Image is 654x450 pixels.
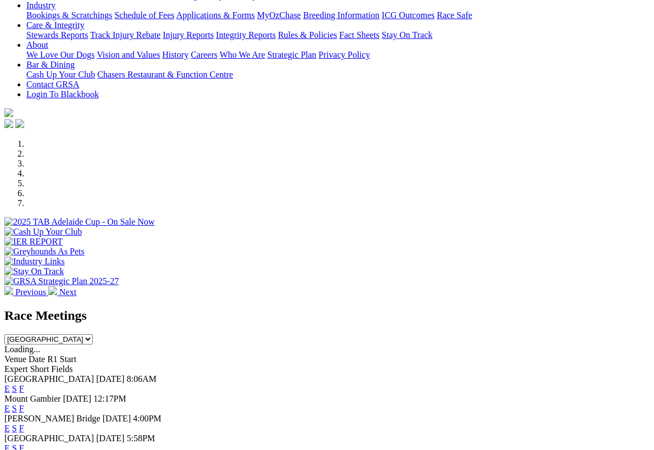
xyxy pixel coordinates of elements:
[96,434,125,443] span: [DATE]
[48,287,76,297] a: Next
[90,30,160,40] a: Track Injury Rebate
[4,384,10,393] a: E
[339,30,379,40] a: Fact Sheets
[4,434,94,443] span: [GEOGRAPHIC_DATA]
[26,60,75,69] a: Bar & Dining
[278,30,337,40] a: Rules & Policies
[303,10,379,20] a: Breeding Information
[191,50,217,59] a: Careers
[12,384,17,393] a: S
[26,40,48,49] a: About
[103,414,131,423] span: [DATE]
[26,80,79,89] a: Contact GRSA
[29,354,45,364] span: Date
[162,50,188,59] a: History
[382,30,432,40] a: Stay On Track
[19,424,24,433] a: F
[4,227,82,237] img: Cash Up Your Club
[12,424,17,433] a: S
[4,308,650,323] h2: Race Meetings
[63,394,92,403] span: [DATE]
[15,287,46,297] span: Previous
[59,287,76,297] span: Next
[4,287,48,297] a: Previous
[267,50,316,59] a: Strategic Plan
[4,119,13,128] img: facebook.svg
[176,10,255,20] a: Applications & Forms
[318,50,370,59] a: Privacy Policy
[382,10,434,20] a: ICG Outcomes
[4,394,61,403] span: Mount Gambier
[19,384,24,393] a: F
[114,10,174,20] a: Schedule of Fees
[4,217,155,227] img: 2025 TAB Adelaide Cup - On Sale Now
[12,404,17,413] a: S
[163,30,214,40] a: Injury Reports
[4,266,64,276] img: Stay On Track
[4,257,65,266] img: Industry Links
[97,70,233,79] a: Chasers Restaurant & Function Centre
[26,50,94,59] a: We Love Our Dogs
[47,354,76,364] span: R1 Start
[4,424,10,433] a: E
[93,394,126,403] span: 12:17PM
[4,404,10,413] a: E
[4,276,119,286] img: GRSA Strategic Plan 2025-27
[26,10,650,20] div: Industry
[48,286,57,295] img: chevron-right-pager-white.svg
[26,30,650,40] div: Care & Integrity
[220,50,265,59] a: Who We Are
[4,414,100,423] span: [PERSON_NAME] Bridge
[4,354,26,364] span: Venue
[26,20,85,30] a: Care & Integrity
[26,1,55,10] a: Industry
[133,414,161,423] span: 4:00PM
[437,10,472,20] a: Race Safe
[51,364,72,374] span: Fields
[257,10,301,20] a: MyOzChase
[4,108,13,117] img: logo-grsa-white.png
[26,70,650,80] div: Bar & Dining
[216,30,276,40] a: Integrity Reports
[4,237,63,247] img: IER REPORT
[4,247,85,257] img: Greyhounds As Pets
[96,374,125,384] span: [DATE]
[127,434,155,443] span: 5:58PM
[4,364,28,374] span: Expert
[26,70,95,79] a: Cash Up Your Club
[127,374,156,384] span: 8:06AM
[15,119,24,128] img: twitter.svg
[26,30,88,40] a: Stewards Reports
[26,90,99,99] a: Login To Blackbook
[4,286,13,295] img: chevron-left-pager-white.svg
[30,364,49,374] span: Short
[26,10,112,20] a: Bookings & Scratchings
[97,50,160,59] a: Vision and Values
[4,374,94,384] span: [GEOGRAPHIC_DATA]
[19,404,24,413] a: F
[26,50,650,60] div: About
[4,345,40,354] span: Loading...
